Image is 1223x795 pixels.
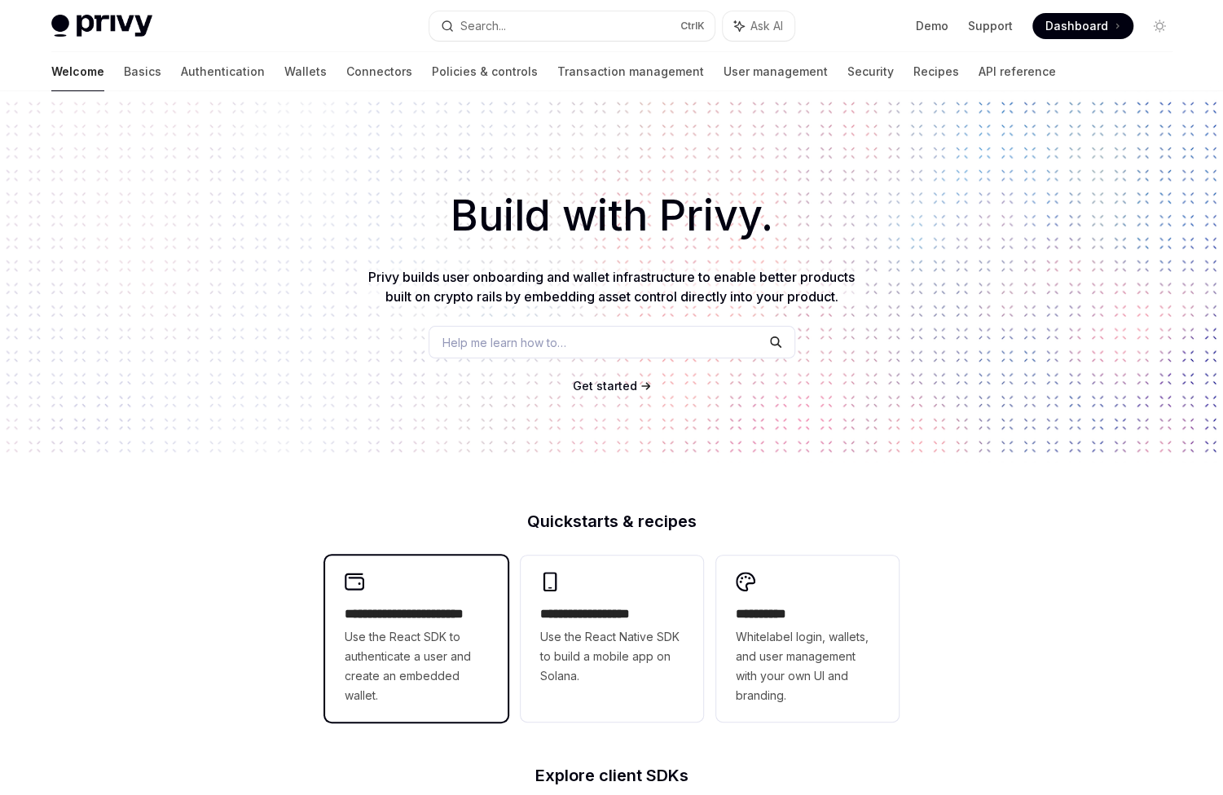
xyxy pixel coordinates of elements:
a: Basics [124,52,161,91]
a: Dashboard [1032,13,1133,39]
span: Use the React SDK to authenticate a user and create an embedded wallet. [345,627,488,705]
span: Ctrl K [680,20,705,33]
span: Privy builds user onboarding and wallet infrastructure to enable better products built on crypto ... [368,269,855,305]
h1: Build with Privy. [26,184,1197,248]
a: Wallets [284,52,327,91]
a: Connectors [346,52,412,91]
button: Toggle dark mode [1146,13,1172,39]
a: Get started [573,378,637,394]
span: Help me learn how to… [442,334,566,351]
span: Ask AI [750,18,783,34]
a: Authentication [181,52,265,91]
span: Get started [573,379,637,393]
span: Use the React Native SDK to build a mobile app on Solana. [540,627,684,686]
span: Dashboard [1045,18,1108,34]
h2: Quickstarts & recipes [325,513,899,529]
a: Recipes [913,52,959,91]
button: Ask AI [723,11,794,41]
a: **** *****Whitelabel login, wallets, and user management with your own UI and branding. [716,556,899,722]
a: Transaction management [557,52,704,91]
a: **** **** **** ***Use the React Native SDK to build a mobile app on Solana. [521,556,703,722]
a: Security [847,52,894,91]
h2: Explore client SDKs [325,767,899,784]
a: Support [968,18,1013,34]
a: Policies & controls [432,52,538,91]
a: API reference [979,52,1056,91]
a: Welcome [51,52,104,91]
span: Whitelabel login, wallets, and user management with your own UI and branding. [736,627,879,705]
button: Search...CtrlK [429,11,715,41]
div: Search... [460,16,506,36]
a: User management [724,52,828,91]
a: Demo [916,18,948,34]
img: light logo [51,15,152,37]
